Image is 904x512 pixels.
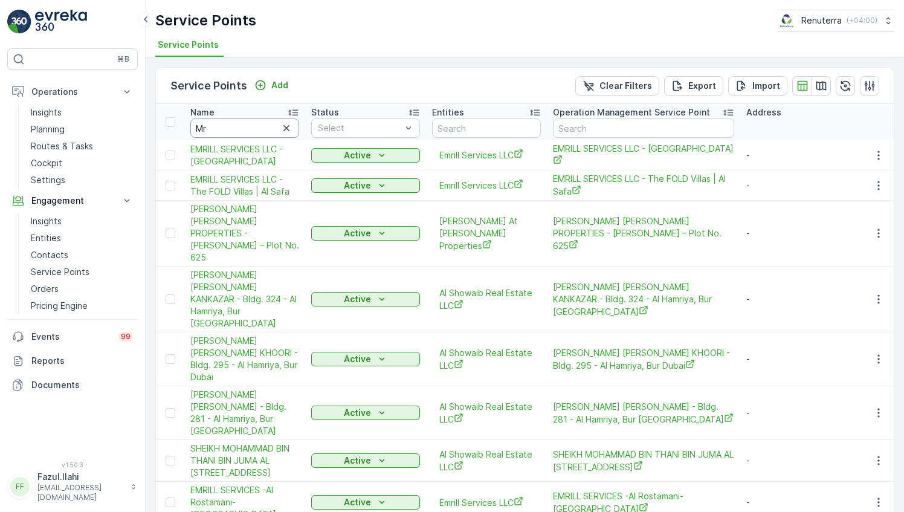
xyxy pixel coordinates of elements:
td: - [740,332,861,386]
button: Active [311,292,420,306]
a: Routes & Tasks [26,138,138,155]
a: Emrill Services LLC [439,179,534,192]
p: Active [344,293,371,305]
button: Active [311,352,420,366]
span: [PERSON_NAME] [PERSON_NAME] - Bldg. 281 - Al Hamriya, Bur [GEOGRAPHIC_DATA] [190,389,299,437]
span: [PERSON_NAME] [PERSON_NAME] KANKAZAR - Bldg. 324 - Al Hamriya, Bur [GEOGRAPHIC_DATA] [190,269,299,329]
a: AHMED ABDULLA IBRAHIM KANKAZAR - Bldg. 324 - Al Hamriya, Bur Dubai [190,269,299,329]
p: Name [190,106,215,118]
p: Pricing Engine [31,300,88,312]
a: Orders [26,280,138,297]
a: Al Showaib Real Estate LLC [439,401,534,426]
a: NASSER MIR ABDULLA AHMED KHOORI - Bldg. 295 - Al Hamriya, Bur Dubai [190,335,299,383]
a: SHEIKH MOHAMMAD BIN THANI BIN JUMA AL MAKTOUM - Bldg. 245 - Al Hamriya, Bur Dubai [553,449,734,473]
a: NASSER MIR ABDULLA AHMED KHOORI - Bldg. 295 - Al Hamriya, Bur Dubai [553,347,734,372]
p: Renuterra [801,15,842,27]
img: Screenshot_2024-07-26_at_13.33.01.png [778,14,796,27]
a: EMRILL SERVICES LLC - The FOLD Villas | Al Safa [553,173,734,198]
p: Entities [31,232,61,244]
button: Engagement [7,189,138,213]
td: - [740,440,861,482]
img: logo [7,10,31,34]
a: Events99 [7,325,138,349]
a: Service Points [26,264,138,280]
p: Clear Filters [599,80,652,92]
p: ( +04:00 ) [847,16,877,25]
a: AHMED ABDULLA IBRAHIM KANKAZAR - Bldg. 324 - Al Hamriya, Bur Dubai [553,281,734,318]
p: Service Points [170,77,247,94]
p: Fazul.Ilahi [37,471,124,483]
td: - [740,386,861,440]
a: Reports [7,349,138,373]
button: Import [728,76,787,96]
p: Active [344,180,371,192]
a: SHEIKH MOHAMMAD BIN THANI BIN JUMA AL MAKTOUM - Bldg. 245 - Al Hamriya, Bur Dubai [190,442,299,479]
div: Toggle Row Selected [166,228,175,238]
button: Add [250,78,293,92]
p: Events [31,331,111,343]
a: KHALIL IBRAHIM AL SAYEGH PROPERTIES - Al Hamriya – Plot No. 625 [553,215,734,252]
div: Toggle Row Selected [166,408,175,418]
input: Search [432,118,541,138]
a: HAMAD ABDULKARIM NASRULLAH ALARIF - Bldg. 281 - Al Hamriya, Bur Dubai [553,401,734,426]
p: Status [311,106,339,118]
p: Settings [31,174,65,186]
span: [PERSON_NAME] [PERSON_NAME] KHOORI - Bldg. 295 - Al Hamriya, Bur Dubai [190,335,299,383]
input: Search [190,118,299,138]
td: - [740,201,861,267]
a: EMRILL SERVICES LLC - Dubai International Academic City [553,143,734,167]
div: Toggle Row Selected [166,354,175,364]
button: Active [311,226,420,241]
a: Al Showaib Real Estate LLC [439,347,534,372]
p: Routes & Tasks [31,140,93,152]
div: Toggle Row Selected [166,294,175,304]
p: Active [344,353,371,365]
a: Planning [26,121,138,138]
p: Active [344,227,371,239]
p: Contacts [31,249,68,261]
a: Documents [7,373,138,397]
a: Insights [26,213,138,230]
button: Operations [7,80,138,104]
a: Emrill Services LLC [439,496,534,509]
p: Engagement [31,195,114,207]
p: Orders [31,283,59,295]
p: Operations [31,86,114,98]
div: Toggle Row Selected [166,497,175,507]
span: SHEIKH MOHAMMAD BIN THANI BIN JUMA AL [STREET_ADDRESS] [553,449,734,473]
a: Insights [26,104,138,121]
span: SHEIKH MOHAMMAD BIN THANI BIN JUMA AL [STREET_ADDRESS] [190,442,299,479]
a: Emrill Services LLC [439,149,534,161]
p: Add [271,79,288,91]
p: Export [688,80,716,92]
a: Al Showaib Real Estate LLC [439,449,534,473]
p: Import [752,80,780,92]
button: Clear Filters [575,76,659,96]
p: Operation Management Service Point [553,106,710,118]
span: [PERSON_NAME] At [PERSON_NAME] Properties [439,215,534,252]
p: Active [344,407,371,419]
div: Toggle Row Selected [166,456,175,465]
span: [PERSON_NAME] [PERSON_NAME] PROPERTIES - [PERSON_NAME] – Plot No. 625 [190,203,299,264]
p: Insights [31,106,62,118]
span: EMRILL SERVICES LLC - [GEOGRAPHIC_DATA] [553,143,734,167]
a: Pricing Engine [26,297,138,314]
a: Al Showaib Real Estate LLC [439,287,534,312]
span: [PERSON_NAME] [PERSON_NAME] KHOORI - Bldg. 295 - Al Hamriya, Bur Dubai [553,347,734,372]
p: Service Points [155,11,256,30]
a: Cockpit [26,155,138,172]
p: Active [344,455,371,467]
p: Insights [31,215,62,227]
p: Active [344,149,371,161]
img: logo_light-DOdMpM7g.png [35,10,87,34]
span: Service Points [158,39,219,51]
span: [PERSON_NAME] [PERSON_NAME] PROPERTIES - [PERSON_NAME] – Plot No. 625 [553,215,734,252]
a: Contacts [26,247,138,264]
